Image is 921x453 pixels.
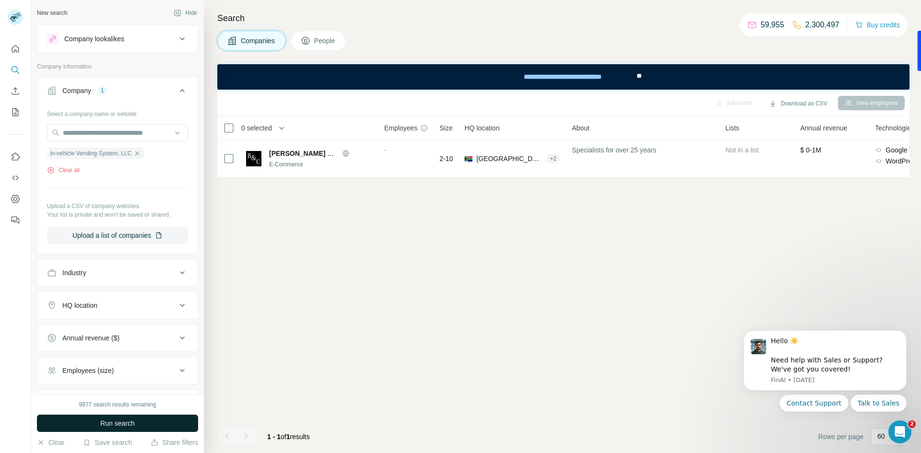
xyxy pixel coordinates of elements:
[37,9,67,17] div: New search
[439,154,453,163] span: 2-10
[62,301,97,310] div: HQ location
[8,61,23,79] button: Search
[50,149,131,158] span: In-vehicle Vending System, LLC
[37,62,198,71] p: Company information
[37,27,198,50] button: Company lookalikes
[464,154,472,163] span: 🇿🇦
[64,34,124,44] div: Company lookalikes
[47,106,188,118] div: Select a company name or website
[805,19,839,31] p: 2,300,497
[875,123,914,133] span: Technologies
[62,333,119,343] div: Annual revenue ($)
[762,96,834,111] button: Download as CSV
[37,261,198,284] button: Industry
[572,123,590,133] span: About
[37,359,198,382] button: Employees (size)
[384,146,387,154] span: -
[476,154,542,163] span: [GEOGRAPHIC_DATA], [GEOGRAPHIC_DATA]
[151,438,198,447] button: Share filters
[37,294,198,317] button: HQ location
[217,12,909,25] h4: Search
[725,123,739,133] span: Lists
[729,318,921,448] iframe: Intercom notifications message
[241,36,276,46] span: Companies
[83,438,132,447] button: Save search
[855,18,900,32] button: Buy credits
[800,146,821,154] span: $ 0-1M
[384,123,417,133] span: Employees
[241,123,272,133] span: 0 selected
[100,418,135,428] span: Run search
[886,156,921,166] span: WordPress,
[37,326,198,349] button: Annual revenue ($)
[267,433,281,441] span: 1 - 1
[314,36,336,46] span: People
[8,211,23,229] button: Feedback
[908,420,916,428] span: 2
[269,160,373,169] div: E-Commerce
[246,151,261,166] img: Logo of Barclay & Clegg Lingerie & Swimwear
[47,202,188,210] p: Upload a CSV of company websites.
[8,40,23,58] button: Quick start
[167,6,204,20] button: Hide
[37,438,64,447] button: Clear
[439,123,452,133] span: Size
[464,123,499,133] span: HQ location
[47,166,80,174] button: Clear all
[47,227,188,244] button: Upload a list of companies
[62,86,91,95] div: Company
[47,210,188,219] p: Your list is private and won't be saved or shared.
[62,268,86,278] div: Industry
[97,86,108,95] div: 1
[8,190,23,208] button: Dashboard
[888,420,911,443] iframe: Intercom live chat
[546,154,561,163] div: + 2
[37,79,198,106] button: Company1
[62,366,114,375] div: Employees (size)
[37,392,198,415] button: Technologies
[572,145,714,155] span: Specialists for over 25 years
[269,150,460,157] span: [PERSON_NAME] & [PERSON_NAME] Lingerie & Swimwear
[267,433,310,441] span: results
[8,148,23,165] button: Use Surfe on LinkedIn
[79,400,156,409] div: 9977 search results remaining
[8,82,23,100] button: Enrich CSV
[217,64,909,90] iframe: Banner
[725,146,758,154] span: Not in a list
[761,19,784,31] p: 59,955
[286,433,290,441] span: 1
[800,123,847,133] span: Annual revenue
[281,433,286,441] span: of
[8,104,23,121] button: My lists
[37,415,198,432] button: Run search
[8,169,23,186] button: Use Surfe API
